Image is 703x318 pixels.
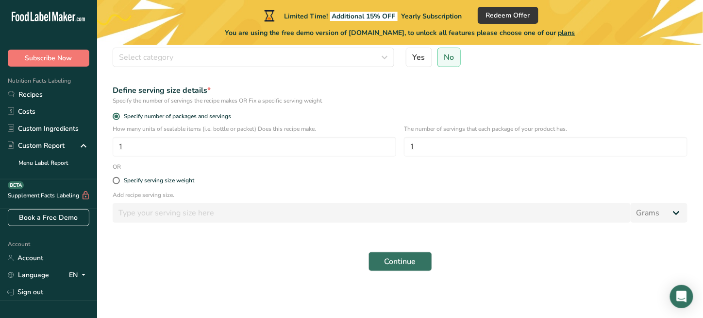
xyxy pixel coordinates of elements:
[8,50,89,67] button: Subscribe Now
[368,252,432,271] button: Continue
[402,12,462,21] span: Yearly Subscription
[8,266,49,283] a: Language
[478,7,538,24] button: Redeem Offer
[670,285,693,308] div: Open Intercom Messenger
[486,10,530,20] span: Redeem Offer
[113,124,396,133] p: How many units of sealable items (i.e. bottle or packet) Does this recipe make.
[113,96,687,105] div: Specify the number of servings the recipe makes OR Fix a specific serving weight
[113,48,394,67] button: Select category
[225,28,575,38] span: You are using the free demo version of [DOMAIN_NAME], to unlock all features please choose one of...
[25,53,72,63] span: Subscribe Now
[120,113,231,120] span: Specify number of packages and servings
[119,52,173,63] span: Select category
[413,53,425,62] span: Yes
[113,191,687,199] p: Add recipe serving size.
[330,12,398,21] span: Additional 15% OFF
[69,269,89,281] div: EN
[113,85,687,96] div: Define serving size details
[124,177,194,184] div: Specify serving size weight
[8,209,89,226] a: Book a Free Demo
[8,181,24,189] div: BETA
[8,141,65,151] div: Custom Report
[444,53,454,62] span: No
[385,256,416,267] span: Continue
[404,124,687,133] p: The number of servings that each package of your product has.
[107,162,127,171] div: OR
[113,203,631,223] input: Type your serving size here
[262,10,462,21] div: Limited Time!
[558,28,575,37] span: plans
